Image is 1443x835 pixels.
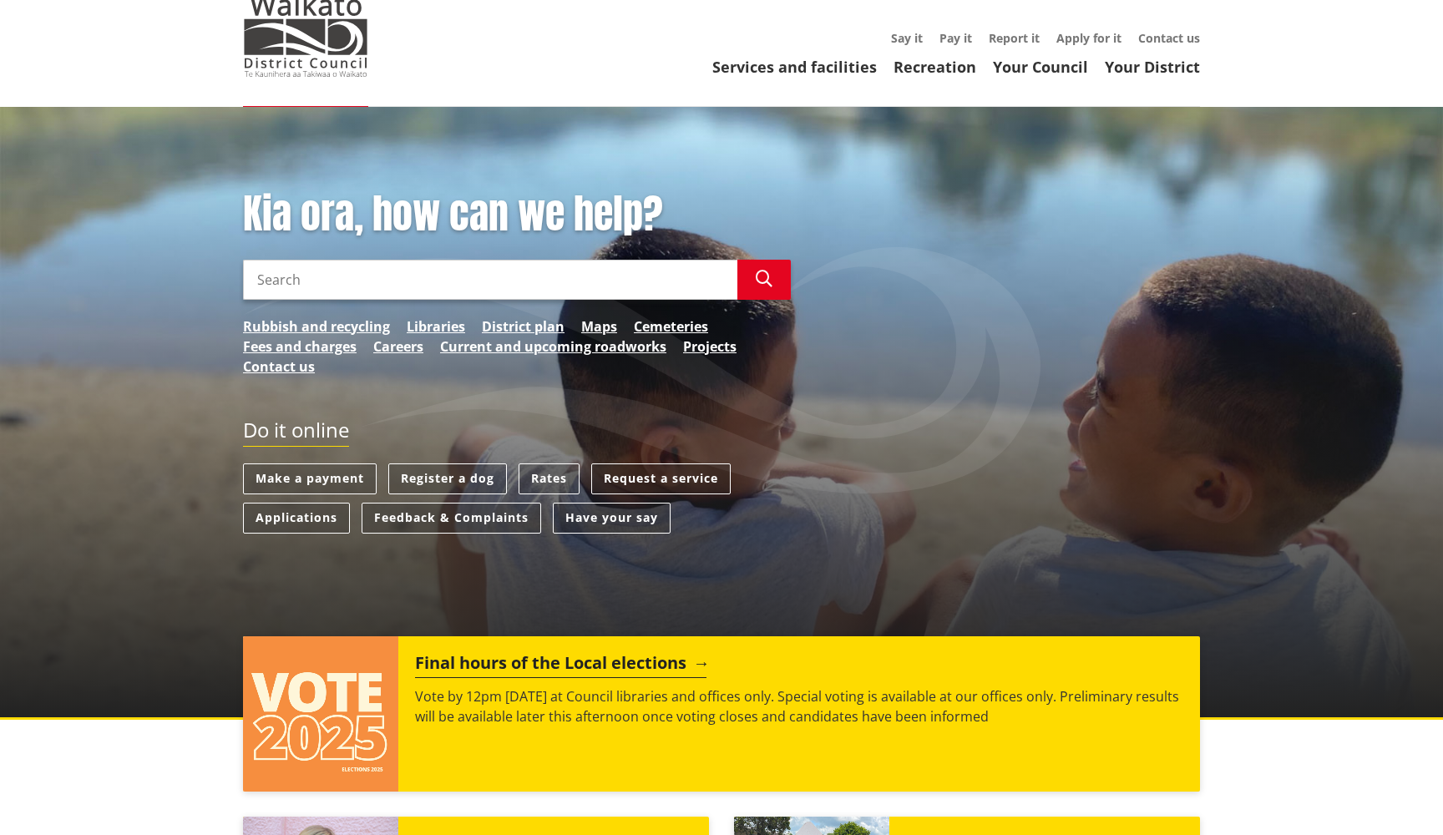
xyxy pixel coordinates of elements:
[243,636,1200,792] a: Final hours of the Local elections Vote by 12pm [DATE] at Council libraries and offices only. Spe...
[634,316,708,337] a: Cemeteries
[891,30,923,46] a: Say it
[415,686,1183,726] p: Vote by 12pm [DATE] at Council libraries and offices only. Special voting is available at our off...
[243,337,357,357] a: Fees and charges
[243,463,377,494] a: Make a payment
[1366,765,1426,825] iframe: Messenger Launcher
[581,316,617,337] a: Maps
[243,316,390,337] a: Rubbish and recycling
[440,337,666,357] a: Current and upcoming roadworks
[407,316,465,337] a: Libraries
[373,337,423,357] a: Careers
[415,653,706,678] h2: Final hours of the Local elections
[1056,30,1121,46] a: Apply for it
[243,503,350,534] a: Applications
[939,30,972,46] a: Pay it
[1105,57,1200,77] a: Your District
[519,463,580,494] a: Rates
[243,357,315,377] a: Contact us
[993,57,1088,77] a: Your Council
[683,337,737,357] a: Projects
[894,57,976,77] a: Recreation
[553,503,671,534] a: Have your say
[989,30,1040,46] a: Report it
[362,503,541,534] a: Feedback & Complaints
[243,636,398,792] img: Vote 2025
[388,463,507,494] a: Register a dog
[243,190,791,239] h1: Kia ora, how can we help?
[243,260,737,300] input: Search input
[1138,30,1200,46] a: Contact us
[243,418,349,448] h2: Do it online
[482,316,565,337] a: District plan
[591,463,731,494] a: Request a service
[712,57,877,77] a: Services and facilities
